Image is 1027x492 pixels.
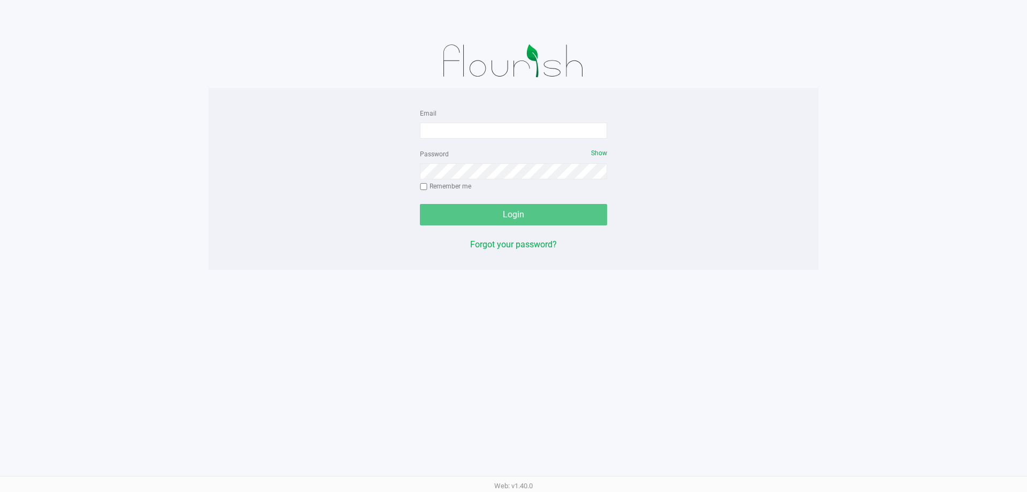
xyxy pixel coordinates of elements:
label: Password [420,149,449,159]
label: Remember me [420,181,471,191]
span: Web: v1.40.0 [494,482,533,490]
span: Show [591,149,607,157]
input: Remember me [420,183,427,191]
button: Forgot your password? [470,238,557,251]
label: Email [420,109,436,118]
